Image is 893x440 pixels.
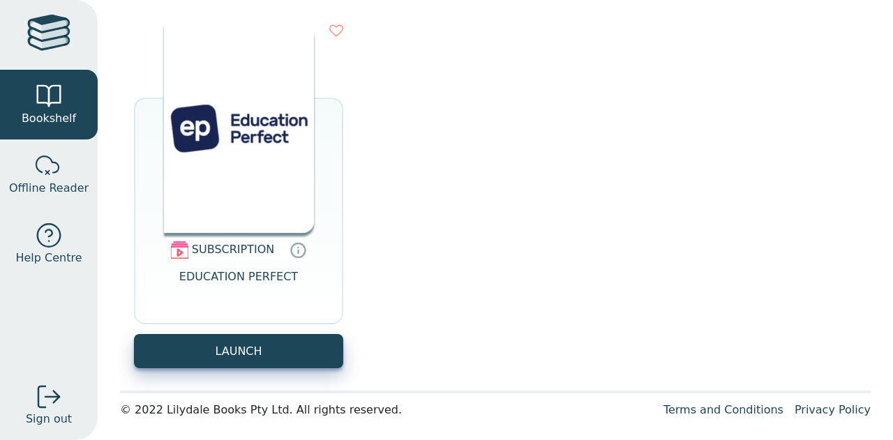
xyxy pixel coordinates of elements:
div: © 2022 Lilydale Books Pty Ltd. All rights reserved. [120,402,652,418]
img: 72d1a00a-2440-4d08-b23c-fe2119b8f9a7.png [164,24,314,233]
span: EDUCATION PERFECT [179,268,298,302]
img: subscription.svg [171,241,188,259]
span: Offline Reader [9,180,89,197]
a: Terms and Conditions [663,403,783,416]
span: Help Centre [15,250,82,266]
span: Bookshelf [22,110,76,127]
span: Sign out [26,411,72,427]
span: SUBSCRIPTION [192,243,274,256]
a: Privacy Policy [795,403,871,416]
a: Digital subscriptions can include coursework, exercises and interactive content. Subscriptions ar... [290,242,306,259]
button: LAUNCH [134,334,343,368]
